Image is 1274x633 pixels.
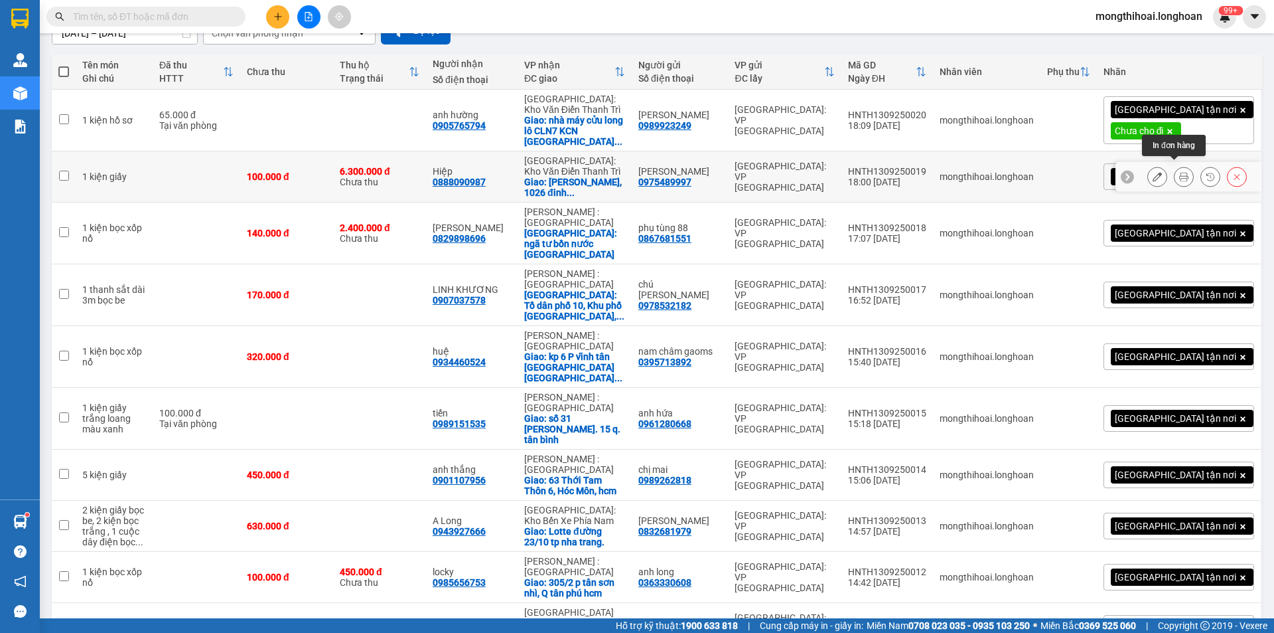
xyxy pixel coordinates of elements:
[735,403,834,434] div: [GEOGRAPHIC_DATA]: VP [GEOGRAPHIC_DATA]
[1115,571,1236,583] span: [GEOGRAPHIC_DATA] tận nơi
[159,73,223,84] div: HTTT
[433,166,511,177] div: Hiệp
[433,464,511,475] div: anh thắng
[614,373,622,383] span: ...
[1146,618,1148,633] span: |
[14,605,27,618] span: message
[247,572,326,583] div: 100.000 đ
[1085,8,1213,25] span: mongthihoai.longhoan
[848,223,926,233] div: HNTH1309250018
[333,54,426,90] th: Toggle SortBy
[433,357,486,367] div: 0934460524
[340,73,409,84] div: Trạng thái
[82,567,146,588] div: 1 kiện bọc xốp nổ
[638,300,691,311] div: 0978532182
[1115,227,1236,239] span: [GEOGRAPHIC_DATA] tận nơi
[50,52,241,102] span: [PHONE_NUMBER] - [DOMAIN_NAME]
[524,60,614,70] div: VP nhận
[1115,520,1236,532] span: [GEOGRAPHIC_DATA] tận nơi
[728,54,841,90] th: Toggle SortBy
[760,618,863,633] span: Cung cấp máy in - giấy in:
[1033,623,1037,628] span: ⚪️
[82,403,146,434] div: 1 kiện giấy trắng loang màu xanh
[848,295,926,306] div: 16:52 [DATE]
[735,459,834,491] div: [GEOGRAPHIC_DATA]: VP [GEOGRAPHIC_DATA]
[159,110,234,120] div: 65.000 đ
[735,217,834,249] div: [GEOGRAPHIC_DATA]: VP [GEOGRAPHIC_DATA]
[247,228,326,238] div: 140.000 đ
[159,618,234,628] div: 100.000 đ
[638,110,722,120] div: anh minh
[524,177,625,198] div: Giao: kho đá hoàng minh đạt, 1026 đinh tiên hoàng an nhân, hoàng đô duy tiên hà nam
[82,470,146,480] div: 5 kiện giấy
[1115,412,1236,424] span: [GEOGRAPHIC_DATA] tận nơi
[524,155,625,177] div: [GEOGRAPHIC_DATA]: Kho Văn Điển Thanh Trì
[524,207,625,228] div: [PERSON_NAME] : [GEOGRAPHIC_DATA]
[135,537,143,547] span: ...
[1115,125,1164,137] span: Chưa cho đi
[14,545,27,558] span: question-circle
[433,295,486,306] div: 0907037578
[848,475,926,486] div: 15:06 [DATE]
[848,60,916,70] div: Mã GD
[524,351,625,383] div: Giao: kp 6 P vĩnh tân tp tân uyên tỉnh bình dương
[14,575,27,588] span: notification
[940,351,1034,362] div: mongthihoai.longhoan
[524,454,625,475] div: [PERSON_NAME] : [GEOGRAPHIC_DATA]
[735,279,834,311] div: [GEOGRAPHIC_DATA]: VP [GEOGRAPHIC_DATA]
[524,268,625,290] div: [PERSON_NAME] : [GEOGRAPHIC_DATA]
[638,73,722,84] div: Số điện thoại
[848,408,926,418] div: HNTH1309250015
[848,464,926,475] div: HNTH1309250014
[340,223,419,244] div: Chưa thu
[735,73,823,84] div: ĐC lấy
[1243,5,1266,29] button: caret-down
[1115,289,1236,301] span: [GEOGRAPHIC_DATA] tận nơi
[638,418,691,429] div: 0961280668
[1047,66,1080,77] div: Phụ thu
[82,346,146,367] div: 1 kiện bọc xốp nổ
[735,161,834,193] div: [GEOGRAPHIC_DATA]: VP [GEOGRAPHIC_DATA]
[82,284,146,306] div: 1 thanh sắt dài 3m bọc be
[433,346,511,357] div: huệ
[638,177,691,187] div: 0975489997
[433,120,486,131] div: 0905765794
[638,120,691,131] div: 0989923249
[1115,171,1236,183] span: [GEOGRAPHIC_DATA] tận nơi
[848,110,926,120] div: HNTH1309250020
[433,567,511,577] div: locky
[247,351,326,362] div: 320.000 đ
[13,53,27,67] img: warehouse-icon
[433,58,511,69] div: Người nhận
[735,60,823,70] div: VP gửi
[867,618,1030,633] span: Miền Nam
[848,177,926,187] div: 18:00 [DATE]
[1079,620,1136,631] strong: 0369 525 060
[159,418,234,429] div: Tại văn phòng
[433,408,511,418] div: tiến
[848,233,926,244] div: 17:07 [DATE]
[616,311,624,321] span: ...
[735,510,834,542] div: [GEOGRAPHIC_DATA]: VP [GEOGRAPHIC_DATA]
[748,618,750,633] span: |
[940,171,1034,182] div: mongthihoai.longhoan
[159,120,234,131] div: Tại văn phòng
[524,577,625,598] div: Giao: 305/2 p tân sơn nhì, Q tân phú hcm
[82,60,146,70] div: Tên món
[848,73,916,84] div: Ngày ĐH
[681,620,738,631] strong: 1900 633 818
[638,60,722,70] div: Người gửi
[247,290,326,300] div: 170.000 đ
[518,54,632,90] th: Toggle SortBy
[638,408,722,418] div: anh hứa
[247,470,326,480] div: 450.000 đ
[1040,618,1136,633] span: Miền Bắc
[1115,351,1236,363] span: [GEOGRAPHIC_DATA] tận nơi
[266,5,289,29] button: plus
[638,357,691,367] div: 0395713892
[13,86,27,100] img: warehouse-icon
[159,60,223,70] div: Đã thu
[638,166,722,177] div: nguyen hong hanh
[1147,167,1167,187] div: Sửa đơn hàng
[55,12,64,21] span: search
